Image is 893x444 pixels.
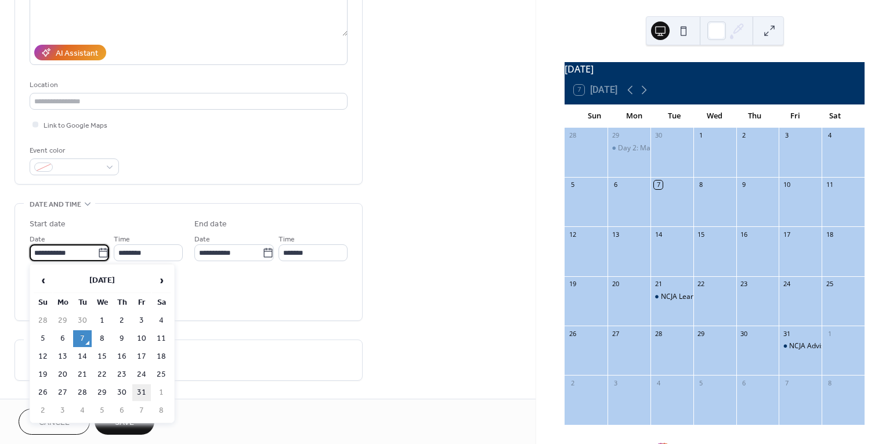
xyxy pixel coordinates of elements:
[132,366,151,383] td: 24
[654,378,663,387] div: 4
[113,312,131,329] td: 2
[740,329,749,338] div: 30
[34,45,106,60] button: AI Assistant
[565,62,865,76] div: [DATE]
[114,233,130,246] span: Time
[568,131,577,140] div: 28
[34,366,52,383] td: 19
[825,181,834,189] div: 11
[53,294,72,311] th: Mo
[654,280,663,288] div: 21
[152,294,171,311] th: Sa
[34,384,52,401] td: 26
[611,230,620,239] div: 13
[611,378,620,387] div: 3
[782,280,791,288] div: 24
[650,292,693,302] div: NCJA Learning Lunch (Advisory Council)
[113,294,131,311] th: Th
[279,233,295,246] span: Time
[53,330,72,347] td: 6
[735,104,775,128] div: Thu
[740,131,749,140] div: 2
[152,348,171,365] td: 18
[654,329,663,338] div: 28
[654,230,663,239] div: 14
[618,143,845,153] div: Day 2: Making Federal Dollars Work Smarter Through Braided Funding
[115,417,134,429] span: Save
[194,233,210,246] span: Date
[697,329,706,338] div: 29
[608,143,650,153] div: Day 2: Making Federal Dollars Work Smarter Through Braided Funding
[152,366,171,383] td: 25
[568,181,577,189] div: 5
[152,330,171,347] td: 11
[825,329,834,338] div: 1
[611,181,620,189] div: 6
[30,198,81,211] span: Date and time
[568,230,577,239] div: 12
[53,312,72,329] td: 29
[697,280,706,288] div: 22
[152,312,171,329] td: 4
[654,181,663,189] div: 7
[740,280,749,288] div: 23
[53,366,72,383] td: 20
[661,292,788,302] div: NCJA Learning Lunch (Advisory Council)
[73,294,92,311] th: Tu
[740,181,749,189] div: 9
[113,402,131,419] td: 6
[53,402,72,419] td: 3
[132,312,151,329] td: 3
[611,131,620,140] div: 29
[152,402,171,419] td: 8
[825,378,834,387] div: 8
[614,104,655,128] div: Mon
[34,348,52,365] td: 12
[93,294,111,311] th: We
[73,384,92,401] td: 28
[655,104,695,128] div: Tue
[34,294,52,311] th: Su
[568,329,577,338] div: 26
[825,131,834,140] div: 4
[53,384,72,401] td: 27
[93,312,111,329] td: 1
[34,402,52,419] td: 2
[30,233,45,246] span: Date
[132,384,151,401] td: 31
[782,181,791,189] div: 10
[93,330,111,347] td: 8
[113,348,131,365] td: 16
[789,341,889,351] div: NCJA Advisory Council Meeting
[697,131,706,140] div: 1
[782,230,791,239] div: 17
[153,269,170,292] span: ›
[132,330,151,347] td: 10
[697,181,706,189] div: 8
[132,294,151,311] th: Fr
[568,378,577,387] div: 2
[34,330,52,347] td: 5
[194,218,227,230] div: End date
[93,348,111,365] td: 15
[782,329,791,338] div: 31
[113,330,131,347] td: 9
[611,329,620,338] div: 27
[73,402,92,419] td: 4
[782,131,791,140] div: 3
[73,348,92,365] td: 14
[815,104,855,128] div: Sat
[30,145,117,157] div: Event color
[34,312,52,329] td: 28
[152,384,171,401] td: 1
[73,312,92,329] td: 30
[113,366,131,383] td: 23
[93,402,111,419] td: 5
[654,131,663,140] div: 30
[44,120,107,132] span: Link to Google Maps
[19,409,90,435] button: Cancel
[39,417,70,429] span: Cancel
[695,104,735,128] div: Wed
[611,280,620,288] div: 20
[93,366,111,383] td: 22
